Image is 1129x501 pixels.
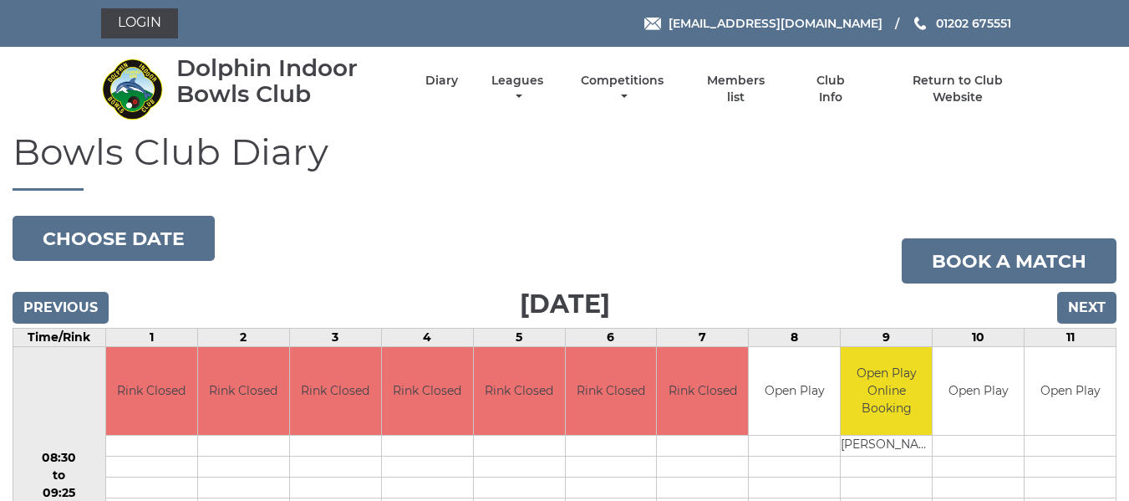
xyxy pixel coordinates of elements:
[197,329,289,347] td: 2
[289,329,381,347] td: 3
[644,18,661,30] img: Email
[841,329,933,347] td: 9
[1025,329,1116,347] td: 11
[473,329,565,347] td: 5
[644,14,882,33] a: Email [EMAIL_ADDRESS][DOMAIN_NAME]
[176,55,396,107] div: Dolphin Indoor Bowls Club
[841,347,932,435] td: Open Play Online Booking
[382,347,473,435] td: Rink Closed
[105,329,197,347] td: 1
[381,329,473,347] td: 4
[887,73,1028,105] a: Return to Club Website
[936,16,1011,31] span: 01202 675551
[101,8,178,38] a: Login
[101,58,164,120] img: Dolphin Indoor Bowls Club
[474,347,565,435] td: Rink Closed
[749,347,840,435] td: Open Play
[657,329,749,347] td: 7
[577,73,669,105] a: Competitions
[933,329,1025,347] td: 10
[914,17,926,30] img: Phone us
[106,347,197,435] td: Rink Closed
[1057,292,1116,324] input: Next
[198,347,289,435] td: Rink Closed
[804,73,858,105] a: Club Info
[565,329,657,347] td: 6
[902,238,1116,284] a: Book a match
[1025,347,1116,435] td: Open Play
[657,347,748,435] td: Rink Closed
[669,16,882,31] span: [EMAIL_ADDRESS][DOMAIN_NAME]
[13,329,106,347] td: Time/Rink
[290,347,381,435] td: Rink Closed
[841,435,932,456] td: [PERSON_NAME]
[749,329,841,347] td: 8
[566,347,657,435] td: Rink Closed
[13,216,215,261] button: Choose date
[912,14,1011,33] a: Phone us 01202 675551
[933,347,1024,435] td: Open Play
[13,131,1116,191] h1: Bowls Club Diary
[13,292,109,324] input: Previous
[697,73,774,105] a: Members list
[487,73,547,105] a: Leagues
[425,73,458,89] a: Diary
